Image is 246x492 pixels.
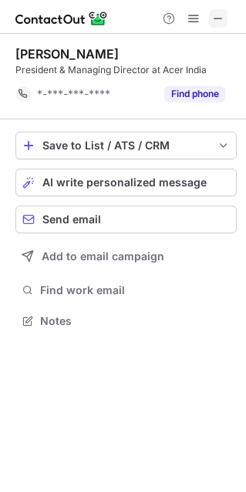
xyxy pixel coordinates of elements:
button: Add to email campaign [15,243,237,270]
span: Notes [40,314,231,328]
button: AI write personalized message [15,169,237,196]
span: Send email [42,213,101,226]
span: AI write personalized message [42,176,207,189]
button: Send email [15,206,237,233]
img: ContactOut v5.3.10 [15,9,108,28]
div: Save to List / ATS / CRM [42,139,210,152]
button: save-profile-one-click [15,132,237,159]
div: President & Managing Director at Acer India [15,63,237,77]
span: Find work email [40,283,231,297]
button: Reveal Button [164,86,225,102]
button: Find work email [15,279,237,301]
div: [PERSON_NAME] [15,46,119,62]
span: Add to email campaign [42,250,164,263]
button: Notes [15,310,237,332]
